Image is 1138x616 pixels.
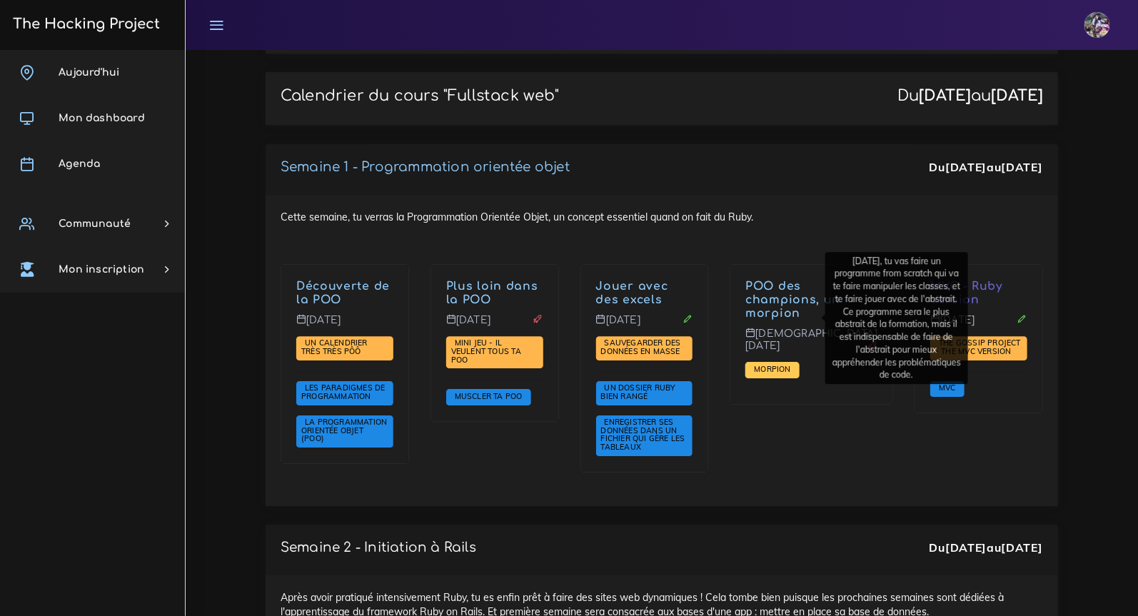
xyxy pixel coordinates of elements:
[601,417,685,452] span: Enregistrer ses données dans un fichier qui gère les tableaux
[930,159,1043,176] div: Du au
[296,314,393,337] p: [DATE]
[1002,160,1043,174] strong: [DATE]
[301,338,368,356] span: Un calendrier très très PÔÔ
[930,280,1027,307] p: MVC - Ruby Version
[596,314,693,337] p: [DATE]
[935,338,1021,356] span: The Gossip Project - The MVC version
[601,338,684,356] span: Sauvegarder des données en masse
[919,87,971,104] strong: [DATE]
[945,540,987,555] strong: [DATE]
[451,338,521,364] span: Mini jeu - il veulent tous ta POO
[991,87,1043,104] strong: [DATE]
[281,540,476,555] p: Semaine 2 - Initiation à Rails
[446,314,543,337] p: [DATE]
[446,280,538,306] a: Plus loin dans la POO
[59,264,144,275] span: Mon inscription
[301,383,386,401] span: Les paradigmes de programmation
[59,158,100,169] span: Agenda
[601,418,685,453] a: Enregistrer ses données dans un fichier qui gère les tableaux
[935,383,960,393] span: MVC
[266,195,1058,506] div: Cette semaine, tu verras la Programmation Orientée Objet, un concept essentiel quand on fait du R...
[1084,12,1110,38] img: eg54bupqcshyolnhdacp.jpg
[301,418,387,444] a: La Programmation Orientée Objet (POO)
[596,280,668,306] a: Jouer avec des excels
[601,338,684,357] a: Sauvegarder des données en masse
[451,391,526,401] span: Muscler ta POO
[750,365,794,375] a: Morpion
[301,417,387,443] span: La Programmation Orientée Objet (POO)
[601,383,675,401] span: Un dossier Ruby bien rangé
[897,87,1043,105] div: Du au
[745,280,840,320] a: POO des champions, un morpion
[945,160,987,174] strong: [DATE]
[930,540,1043,556] div: Du au
[59,113,145,123] span: Mon dashboard
[301,338,368,357] a: Un calendrier très très PÔÔ
[745,328,877,363] p: [DEMOGRAPHIC_DATA][DATE]
[1002,540,1043,555] strong: [DATE]
[59,67,119,78] span: Aujourd'hui
[59,218,131,229] span: Communauté
[281,160,570,174] a: Semaine 1 - Programmation orientée objet
[9,16,160,32] h3: The Hacking Project
[296,280,390,306] a: Découverte de la POO
[451,392,526,402] a: Muscler ta POO
[451,338,521,365] a: Mini jeu - il veulent tous ta POO
[825,252,968,384] div: [DATE], tu vas faire un programme from scratch qui va te faire manipuler les classes, et te faire...
[281,87,559,105] p: Calendrier du cours "Fullstack web"
[930,314,1027,337] p: [DATE]
[301,383,386,402] a: Les paradigmes de programmation
[601,383,675,402] a: Un dossier Ruby bien rangé
[750,364,794,374] span: Morpion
